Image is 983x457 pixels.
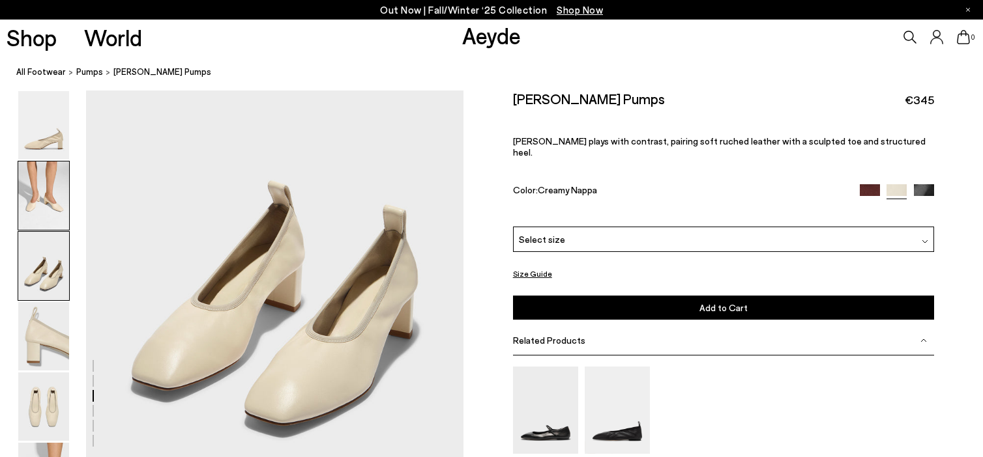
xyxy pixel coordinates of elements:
button: Size Guide [513,266,552,282]
span: Creamy Nappa [538,184,597,195]
a: World [84,26,142,49]
h2: [PERSON_NAME] Pumps [513,90,665,107]
img: Narissa Ruched Pumps - Image 5 [18,372,69,441]
p: Out Now | Fall/Winter ‘25 Collection [380,2,603,18]
img: Narissa Ruched Pumps - Image 2 [18,161,69,230]
a: Shop [7,26,57,49]
img: Narissa Ruched Pumps - Image 4 [18,302,69,370]
span: Select size [519,232,565,246]
img: Narissa Ruched Pumps - Image 1 [18,91,69,159]
a: pumps [76,65,103,79]
span: [PERSON_NAME] Pumps [113,65,211,79]
a: 0 [957,30,970,44]
a: Aeyde [462,21,521,49]
img: Nomi Ruched Flats [585,367,650,453]
img: Uma Mary-Jane Flats [513,367,578,453]
div: Color: [513,184,846,199]
span: €345 [905,92,934,108]
span: Navigate to /collections/new-in [557,4,603,16]
a: All Footwear [16,65,66,79]
img: svg%3E [920,337,927,344]
button: Add to Cart [513,295,934,319]
span: Add to Cart [699,301,748,312]
img: svg%3E [922,238,928,245]
p: [PERSON_NAME] plays with contrast, pairing soft ruched leather with a sculpted toe and structured... [513,135,934,158]
nav: breadcrumb [16,55,983,90]
span: Related Products [513,335,585,346]
span: 0 [970,34,976,41]
img: Narissa Ruched Pumps - Image 3 [18,232,69,300]
span: pumps [76,66,103,77]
